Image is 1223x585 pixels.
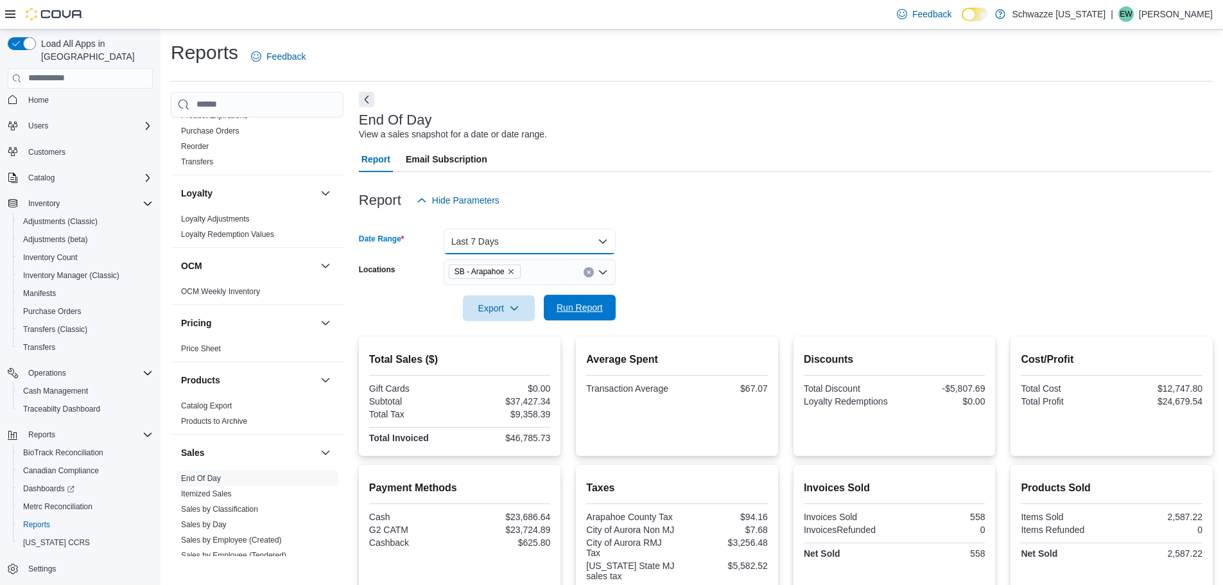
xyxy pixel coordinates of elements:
a: Loyalty Adjustments [181,214,250,223]
span: Operations [28,368,66,378]
a: Transfers [18,340,60,355]
div: Items Sold [1021,512,1109,522]
button: Clear input [584,267,594,277]
button: Run Report [544,295,616,320]
a: Adjustments (beta) [18,232,93,247]
button: Traceabilty Dashboard [13,400,158,418]
h3: Report [359,193,401,208]
span: Metrc Reconciliation [18,499,153,514]
button: Reports [13,516,158,534]
div: $24,679.54 [1115,396,1202,406]
a: Catalog Export [181,401,232,410]
span: Cash Management [18,383,153,399]
span: Catalog [23,170,153,186]
span: Reorder [181,141,209,152]
span: Purchase Orders [18,304,153,319]
h2: Products Sold [1021,480,1202,496]
button: Operations [23,365,71,381]
strong: Net Sold [804,548,840,559]
div: $0.00 [462,383,550,394]
button: Loyalty [318,186,333,201]
a: Feedback [246,44,311,69]
div: Loyalty Redemptions [804,396,892,406]
h3: Pricing [181,317,211,329]
span: EW [1120,6,1132,22]
button: Inventory Manager (Classic) [13,266,158,284]
div: 558 [897,548,985,559]
span: Run Report [557,301,603,314]
h3: End Of Day [359,112,432,128]
p: [PERSON_NAME] [1139,6,1213,22]
span: Settings [23,561,153,577]
span: Adjustments (beta) [23,234,88,245]
div: 0 [897,525,985,535]
div: [US_STATE] State MJ sales tax [586,561,674,581]
button: Adjustments (beta) [13,231,158,249]
h3: Sales [181,446,205,459]
span: Operations [23,365,153,381]
span: Traceabilty Dashboard [18,401,153,417]
button: Users [3,117,158,135]
div: Invoices Sold [804,512,892,522]
span: Dashboards [18,481,153,496]
h2: Total Sales ($) [369,352,551,367]
button: Purchase Orders [13,302,158,320]
a: Home [23,92,54,108]
div: $9,358.39 [462,409,550,419]
span: Sales by Employee (Created) [181,535,282,545]
button: Manifests [13,284,158,302]
a: Product Expirations [181,111,248,120]
span: Inventory [28,198,60,209]
a: Transfers [181,157,213,166]
label: Locations [359,265,395,275]
h2: Invoices Sold [804,480,985,496]
div: Total Discount [804,383,892,394]
div: Loyalty [171,211,343,247]
div: $12,747.80 [1115,383,1202,394]
div: Subtotal [369,396,457,406]
div: $5,582.52 [680,561,768,571]
span: BioTrack Reconciliation [18,445,153,460]
span: [US_STATE] CCRS [23,537,90,548]
h2: Payment Methods [369,480,551,496]
a: Sales by Employee (Created) [181,536,282,545]
label: Date Range [359,234,404,244]
div: Total Profit [1021,396,1109,406]
span: Catalog Export [181,401,232,411]
span: Manifests [23,288,56,299]
div: Total Tax [369,409,457,419]
a: Customers [23,144,71,160]
button: Pricing [181,317,315,329]
button: OCM [181,259,315,272]
button: Adjustments (Classic) [13,213,158,231]
h2: Taxes [586,480,768,496]
button: Canadian Compliance [13,462,158,480]
div: 2,587.22 [1115,548,1202,559]
div: G2 CATM [369,525,457,535]
span: Cash Management [23,386,88,396]
button: Loyalty [181,187,315,200]
button: Operations [3,364,158,382]
span: Users [28,121,48,131]
button: Open list of options [598,267,608,277]
span: Adjustments (Classic) [23,216,98,227]
span: Load All Apps in [GEOGRAPHIC_DATA] [36,37,153,63]
strong: Total Invoiced [369,433,429,443]
div: Ehren Wood [1118,6,1134,22]
span: Traceabilty Dashboard [23,404,100,414]
span: Purchase Orders [23,306,82,317]
h3: Loyalty [181,187,213,200]
span: Itemized Sales [181,489,232,499]
div: $67.07 [680,383,768,394]
div: $37,427.34 [462,396,550,406]
a: Dashboards [18,481,80,496]
button: Inventory [23,196,65,211]
button: Hide Parameters [412,188,505,213]
a: Transfers (Classic) [18,322,92,337]
button: [US_STATE] CCRS [13,534,158,552]
a: Sales by Employee (Tendered) [181,551,286,560]
span: OCM Weekly Inventory [181,286,260,297]
span: BioTrack Reconciliation [23,448,103,458]
a: Metrc Reconciliation [18,499,98,514]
